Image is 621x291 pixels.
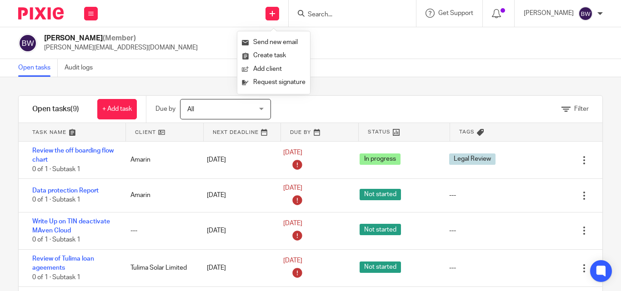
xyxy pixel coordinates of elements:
img: svg%3E [578,6,593,21]
span: Filter [574,106,589,112]
span: 0 of 1 · Subtask 1 [32,237,80,243]
a: Create task [242,49,305,62]
span: All [187,106,194,113]
span: (9) [70,105,79,113]
div: --- [449,191,456,200]
a: + Add task [97,99,137,119]
div: [DATE] [198,222,274,240]
span: 0 of 1 · Subtask 1 [32,197,80,203]
input: Search [307,11,389,19]
a: Data protection Report [32,187,99,194]
h2: [PERSON_NAME] [44,34,198,43]
a: Audit logs [65,59,100,77]
span: [DATE] [283,150,302,156]
span: Legal Review [449,153,496,165]
span: Not started [360,224,401,235]
div: [DATE] [198,186,274,204]
a: Request signature [242,76,305,89]
span: Status [368,128,391,136]
img: svg%3E [18,34,37,53]
div: Amarin [121,151,198,169]
div: [DATE] [198,151,274,169]
span: Get Support [438,10,473,16]
a: Review of Tulima loan ageements [32,256,94,271]
div: --- [449,263,456,272]
div: [DATE] [198,259,274,277]
span: Not started [360,189,401,200]
p: [PERSON_NAME] [524,9,574,18]
span: [DATE] [283,185,302,191]
a: Review the off boarding flow chart [32,148,114,163]
span: [DATE] [283,220,302,227]
div: --- [449,226,456,235]
h1: Open tasks [32,104,79,114]
a: Send new email [242,36,305,49]
img: Pixie [18,7,64,20]
span: (Member) [103,35,136,42]
span: 0 of 1 · Subtask 1 [32,166,80,173]
span: [DATE] [283,258,302,264]
div: --- [121,222,198,240]
a: Open tasks [18,59,58,77]
div: Tulima Solar Limited [121,259,198,277]
span: 0 of 1 · Subtask 1 [32,274,80,281]
div: Amarin [121,186,198,204]
p: Due by [155,104,175,113]
a: Add client [242,63,305,76]
span: In progress [360,153,401,165]
a: Write Up on TIN deactivate MAven Cloud [32,218,110,234]
span: Tags [459,128,475,136]
p: [PERSON_NAME][EMAIL_ADDRESS][DOMAIN_NAME] [44,43,198,52]
span: Not started [360,261,401,273]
